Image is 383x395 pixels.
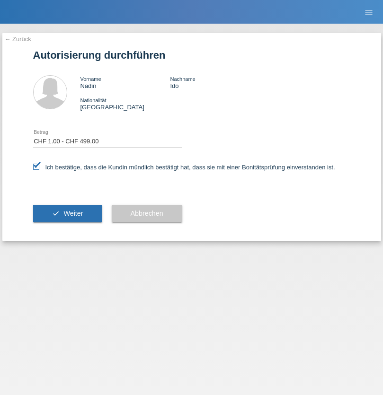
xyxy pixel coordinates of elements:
[359,9,378,15] a: menu
[112,205,182,223] button: Abbrechen
[80,75,170,89] div: Nadin
[33,164,335,171] label: Ich bestätige, dass die Kundin mündlich bestätigt hat, dass sie mit einer Bonitätsprüfung einvers...
[80,97,170,111] div: [GEOGRAPHIC_DATA]
[131,210,163,217] span: Abbrechen
[63,210,83,217] span: Weiter
[5,35,31,43] a: ← Zurück
[33,205,102,223] button: check Weiter
[170,76,195,82] span: Nachname
[33,49,350,61] h1: Autorisierung durchführen
[80,76,101,82] span: Vorname
[80,97,107,103] span: Nationalität
[170,75,260,89] div: Ido
[364,8,374,17] i: menu
[52,210,60,217] i: check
